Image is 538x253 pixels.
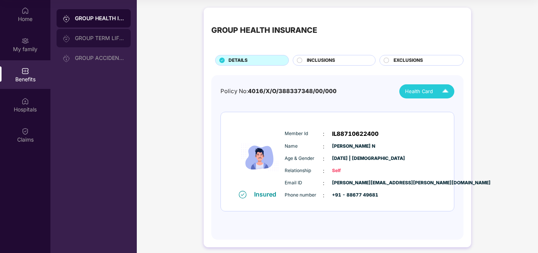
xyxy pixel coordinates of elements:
span: : [323,191,324,200]
button: Health Card [399,84,454,98]
span: : [323,155,324,163]
span: Member Id [285,130,323,137]
img: icon [237,125,283,190]
img: svg+xml;base64,PHN2ZyBpZD0iQmVuZWZpdHMiIHhtbG5zPSJodHRwOi8vd3d3LnczLm9yZy8yMDAwL3N2ZyIgd2lkdGg9Ij... [21,67,29,75]
span: +91 - 88677 49681 [332,192,370,199]
div: GROUP HEALTH INSURANCE [75,15,125,22]
div: Policy No: [220,87,337,96]
span: Name [285,143,323,150]
span: : [323,142,324,151]
span: Age & Gender [285,155,323,162]
span: Email ID [285,179,323,187]
span: Relationship [285,167,323,174]
span: [PERSON_NAME][EMAIL_ADDRESS][PERSON_NAME][DOMAIN_NAME] [332,179,370,187]
div: GROUP HEALTH INSURANCE [211,24,317,36]
span: : [323,167,324,175]
span: DETAILS [228,57,248,64]
span: Health Card [405,87,433,95]
div: GROUP TERM LIFE INSURANCE [75,35,125,41]
span: IL88710622400 [332,129,379,139]
span: : [323,179,324,187]
img: Icuh8uwCUCF+XjCZyLQsAKiDCM9HiE6CMYmKQaPGkZKaA32CAAACiQcFBJY0IsAAAAASUVORK5CYII= [439,85,452,98]
img: svg+xml;base64,PHN2ZyBpZD0iSG9tZSIgeG1sbnM9Imh0dHA6Ly93d3cudzMub3JnLzIwMDAvc3ZnIiB3aWR0aD0iMjAiIG... [21,7,29,15]
img: svg+xml;base64,PHN2ZyB3aWR0aD0iMjAiIGhlaWdodD0iMjAiIHZpZXdCb3g9IjAgMCAyMCAyMCIgZmlsbD0ibm9uZSIgeG... [63,15,70,23]
img: svg+xml;base64,PHN2ZyB3aWR0aD0iMjAiIGhlaWdodD0iMjAiIHZpZXdCb3g9IjAgMCAyMCAyMCIgZmlsbD0ibm9uZSIgeG... [21,37,29,45]
span: EXCLUSIONS [394,57,423,64]
span: [PERSON_NAME] N [332,143,370,150]
span: 4016/X/O/388337348/00/000 [248,88,337,95]
span: : [323,130,324,138]
div: GROUP ACCIDENTAL INSURANCE [75,55,125,61]
span: Self [332,167,370,174]
img: svg+xml;base64,PHN2ZyB3aWR0aD0iMjAiIGhlaWdodD0iMjAiIHZpZXdCb3g9IjAgMCAyMCAyMCIgZmlsbD0ibm9uZSIgeG... [63,35,70,42]
span: Phone number [285,192,323,199]
div: Insured [254,190,281,198]
img: svg+xml;base64,PHN2ZyB4bWxucz0iaHR0cDovL3d3dy53My5vcmcvMjAwMC9zdmciIHdpZHRoPSIxNiIgaGVpZ2h0PSIxNi... [239,191,246,198]
img: svg+xml;base64,PHN2ZyBpZD0iQ2xhaW0iIHhtbG5zPSJodHRwOi8vd3d3LnczLm9yZy8yMDAwL3N2ZyIgd2lkdGg9IjIwIi... [21,127,29,135]
img: svg+xml;base64,PHN2ZyBpZD0iSG9zcGl0YWxzIiB4bWxucz0iaHR0cDovL3d3dy53My5vcmcvMjAwMC9zdmciIHdpZHRoPS... [21,97,29,105]
span: [DATE] | [DEMOGRAPHIC_DATA] [332,155,370,162]
img: svg+xml;base64,PHN2ZyB3aWR0aD0iMjAiIGhlaWdodD0iMjAiIHZpZXdCb3g9IjAgMCAyMCAyMCIgZmlsbD0ibm9uZSIgeG... [63,55,70,62]
span: INCLUSIONS [307,57,335,64]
